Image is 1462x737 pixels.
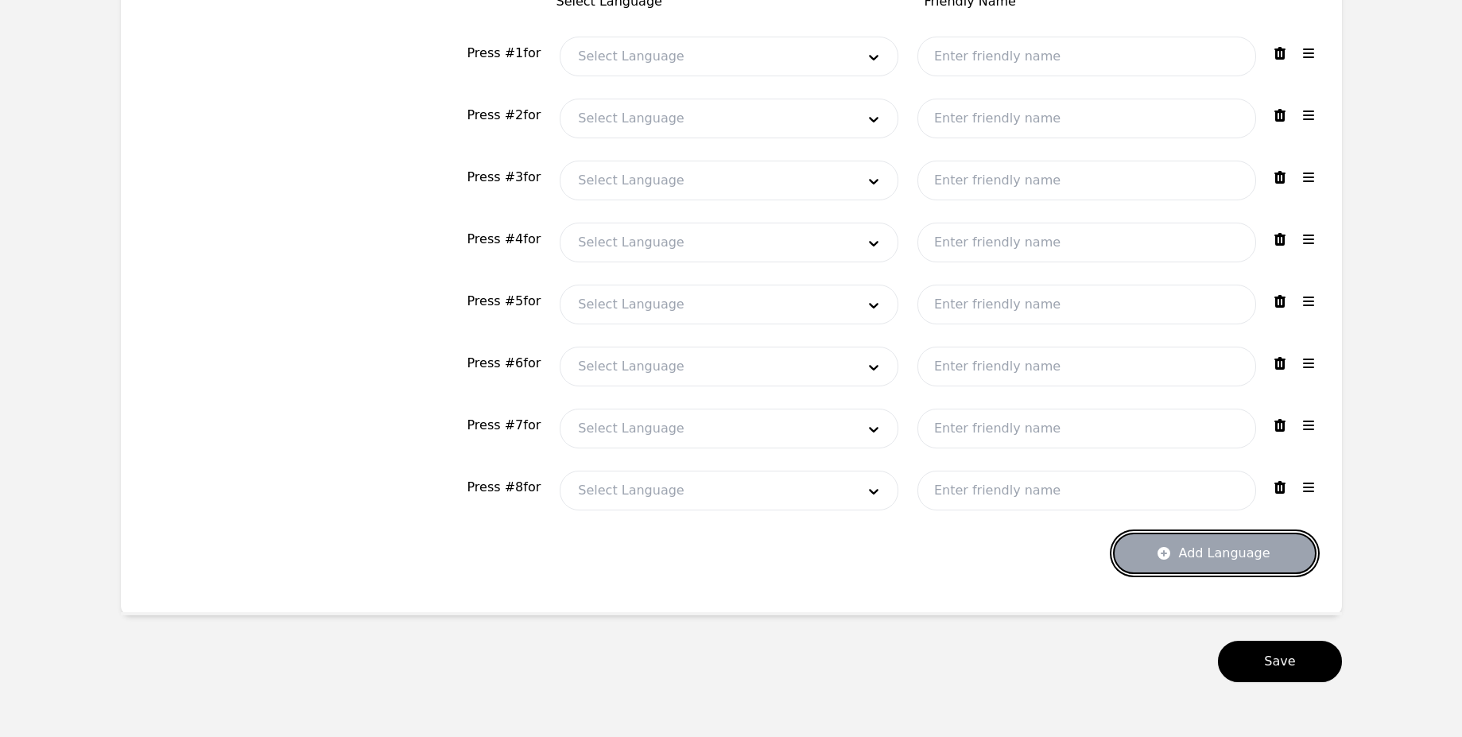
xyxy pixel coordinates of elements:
[917,223,1256,262] input: Enter friendly name
[917,409,1256,448] input: Enter friendly name
[917,285,1256,324] input: Enter friendly name
[467,292,541,311] span: Press # 5 for
[467,168,541,187] span: Press # 3 for
[467,416,541,435] span: Press # 7 for
[917,471,1256,510] input: Enter friendly name
[1218,641,1341,682] button: Save
[917,99,1256,138] input: Enter friendly name
[467,44,541,63] span: Press # 1 for
[467,354,541,373] span: Press # 6 for
[917,161,1256,200] input: Enter friendly name
[467,478,541,497] span: Press # 8 for
[467,230,541,249] span: Press # 4 for
[917,37,1256,76] input: Enter friendly name
[917,347,1256,386] input: Enter friendly name
[1113,533,1316,574] button: Add Language
[467,106,541,125] span: Press # 2 for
